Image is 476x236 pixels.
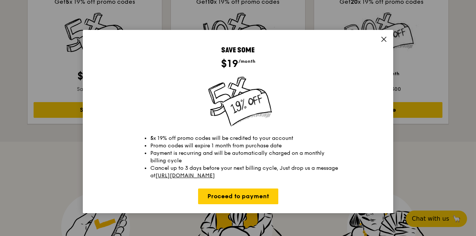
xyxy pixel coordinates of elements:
[198,189,278,204] a: Proceed to payment
[150,135,153,141] strong: 5
[156,172,215,179] a: [URL][DOMAIN_NAME]
[238,59,256,64] span: /month
[92,45,384,55] div: Save some
[201,76,275,127] img: save-some-plan.7bcec01c.png
[150,150,341,165] li: Payment is recurring and will be automatically charged on a monthly billing cycle
[150,165,341,180] li: Cancel up to 3 days before your next billing cycle, Just drop us a message at
[150,135,341,142] li: x 19% off promo codes will be credited to your account
[221,57,238,70] span: $19
[150,142,341,150] li: Promo codes will expire 1 month from purchase date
